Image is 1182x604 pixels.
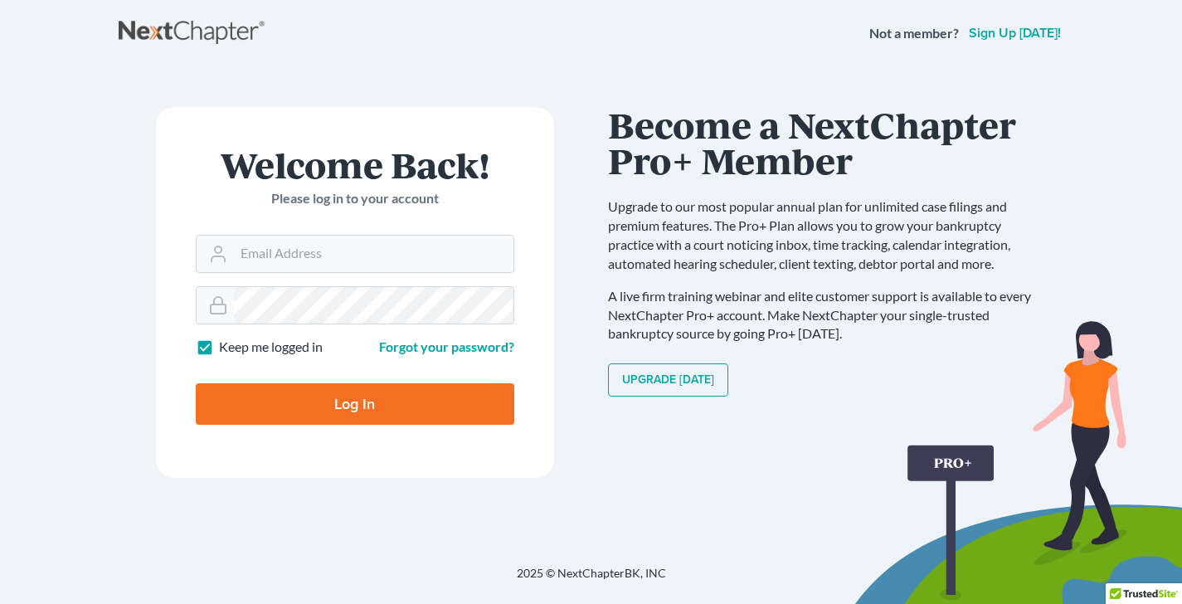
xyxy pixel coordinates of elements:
div: 2025 © NextChapterBK, INC [119,565,1064,595]
p: A live firm training webinar and elite customer support is available to every NextChapter Pro+ ac... [608,287,1048,344]
p: Please log in to your account [196,189,514,208]
a: Forgot your password? [379,339,514,354]
input: Email Address [234,236,513,272]
label: Keep me logged in [219,338,323,357]
strong: Not a member? [869,24,959,43]
a: Upgrade [DATE] [608,363,728,397]
h1: Become a NextChapter Pro+ Member [608,107,1048,178]
a: Sign up [DATE]! [966,27,1064,40]
p: Upgrade to our most popular annual plan for unlimited case filings and premium features. The Pro+... [608,197,1048,273]
h1: Welcome Back! [196,147,514,183]
input: Log In [196,383,514,425]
